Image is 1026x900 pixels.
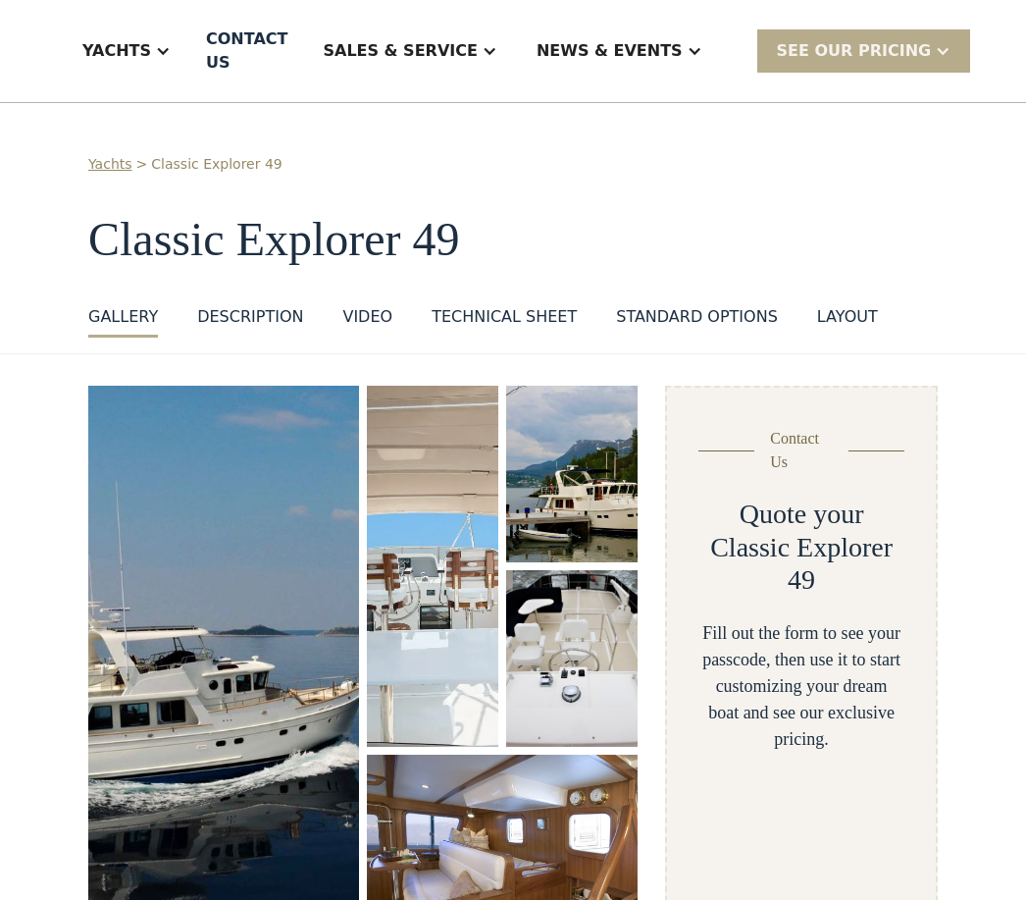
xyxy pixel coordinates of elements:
[342,305,392,338] a: VIDEO
[197,305,303,338] a: DESCRIPTION
[367,386,498,747] a: open lightbox
[506,386,638,562] a: open lightbox
[432,305,577,338] a: Technical sheet
[537,39,683,63] div: News & EVENTS
[770,427,833,474] div: Contact Us
[136,154,148,175] div: >
[432,305,577,329] div: Technical sheet
[342,305,392,329] div: VIDEO
[82,39,151,63] div: Yachts
[88,214,938,266] h1: Classic Explorer 49
[777,39,932,63] div: SEE Our Pricing
[323,39,477,63] div: Sales & Service
[63,12,190,90] div: Yachts
[740,498,864,531] h2: Quote your
[197,305,303,329] div: DESCRIPTION
[88,305,158,338] a: GALLERY
[517,12,722,90] div: News & EVENTS
[616,305,778,338] a: standard options
[506,570,638,747] img: 50 foot motor yacht
[698,620,904,753] div: Fill out the form to see your passcode, then use it to start customizing your dream boat and see ...
[88,154,132,175] a: Yachts
[817,305,878,329] div: layout
[206,27,287,75] div: Contact US
[88,305,158,329] div: GALLERY
[151,154,282,175] a: Classic Explorer 49
[698,531,904,597] h2: Classic Explorer 49
[506,386,638,562] img: 50 foot motor yacht
[303,12,516,90] div: Sales & Service
[757,29,971,72] div: SEE Our Pricing
[817,305,878,338] a: layout
[506,570,638,747] a: open lightbox
[616,305,778,329] div: standard options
